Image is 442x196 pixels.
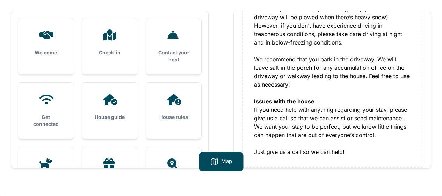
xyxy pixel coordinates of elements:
[157,114,190,121] h3: House rules
[18,83,74,139] a: Get connected
[146,18,202,74] a: Contact your host
[221,157,232,166] p: Map
[29,49,63,56] h3: Welcome
[146,83,202,132] a: House rules
[93,49,126,56] h3: Check-in
[18,18,74,67] a: Welcome
[82,18,138,67] a: Check-in
[157,49,190,63] h3: Contact your host
[82,83,138,132] a: House guide
[29,114,63,128] h3: Get connected
[254,98,314,105] strong: Issues with the house
[93,114,126,121] h3: House guide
